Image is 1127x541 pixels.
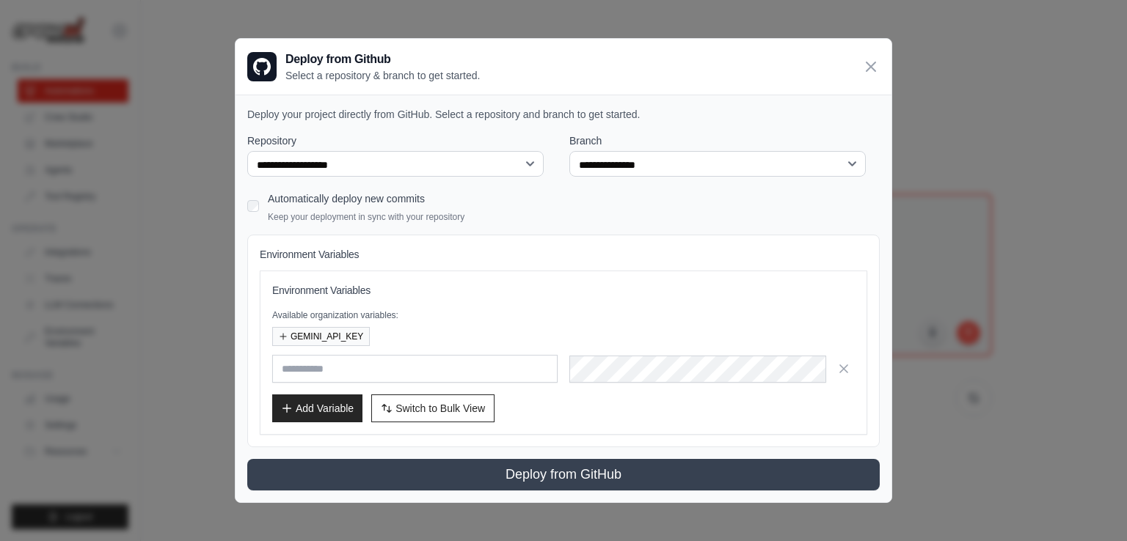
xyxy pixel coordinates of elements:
[268,193,425,205] label: Automatically deploy new commits
[247,133,558,148] label: Repository
[272,309,855,321] p: Available organization variables:
[272,394,362,422] button: Add Variable
[247,459,880,490] button: Deploy from GitHub
[285,68,480,83] p: Select a repository & branch to get started.
[272,327,370,346] button: GEMINI_API_KEY
[247,107,880,122] p: Deploy your project directly from GitHub. Select a repository and branch to get started.
[260,247,867,262] h4: Environment Variables
[268,211,464,223] p: Keep your deployment in sync with your repository
[395,401,485,416] span: Switch to Bulk View
[285,51,480,68] h3: Deploy from Github
[371,394,495,422] button: Switch to Bulk View
[569,133,880,148] label: Branch
[272,283,855,298] h3: Environment Variables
